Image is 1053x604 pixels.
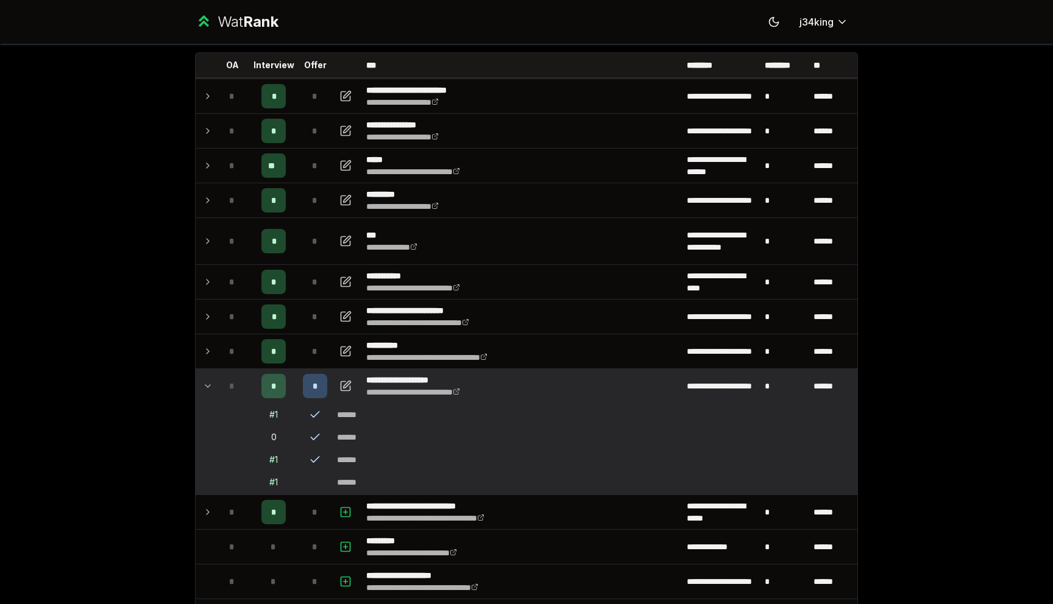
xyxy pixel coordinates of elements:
[226,59,239,71] p: OA
[249,426,298,448] td: 0
[195,12,278,32] a: WatRank
[269,476,278,488] div: # 1
[243,13,278,30] span: Rank
[269,454,278,466] div: # 1
[218,12,278,32] div: Wat
[304,59,327,71] p: Offer
[790,11,858,33] button: j34king
[799,15,834,29] span: j34king
[269,409,278,421] div: # 1
[253,59,294,71] p: Interview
